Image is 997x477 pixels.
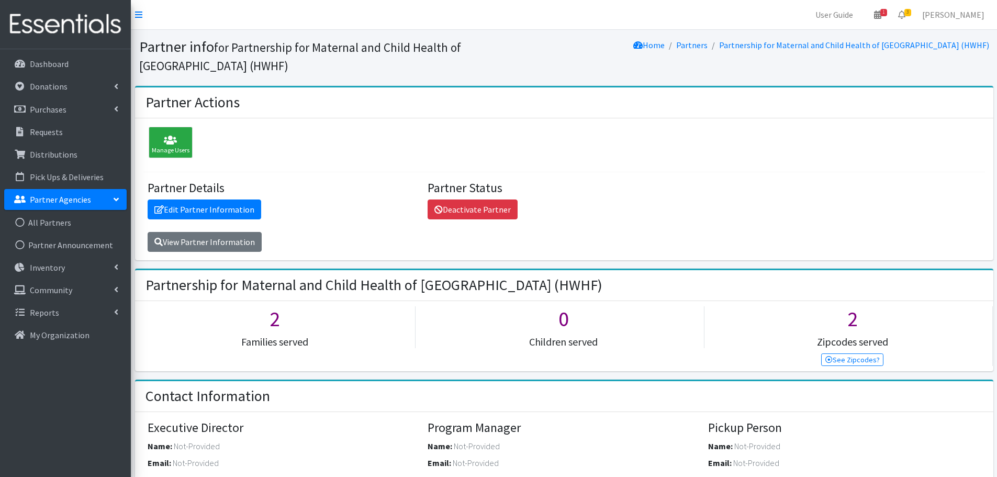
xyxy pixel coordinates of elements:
[821,353,883,366] a: See Zipcodes?
[708,457,732,469] label: Email:
[30,285,72,295] p: Community
[4,189,127,210] a: Partner Agencies
[428,457,451,469] label: Email:
[30,59,69,69] p: Dashboard
[139,40,461,73] small: for Partnership for Maternal and Child Health of [GEOGRAPHIC_DATA] (HWHF)
[866,4,890,25] a: 1
[4,53,127,74] a: Dashboard
[148,420,420,436] h4: Executive Director
[145,387,270,405] h2: Contact Information
[30,104,66,115] p: Purchases
[30,262,65,273] p: Inventory
[135,306,416,331] h1: 2
[143,139,193,149] a: Manage Users
[4,325,127,346] a: My Organization
[708,440,733,452] label: Name:
[30,149,77,160] p: Distributions
[4,212,127,233] a: All Partners
[428,199,518,219] a: Deactivate Partner
[428,181,700,196] h4: Partner Status
[148,440,172,452] label: Name:
[423,306,704,331] h1: 0
[454,441,500,451] span: Not-Provided
[148,232,262,252] a: View Partner Information
[4,257,127,278] a: Inventory
[4,167,127,187] a: Pick Ups & Deliveries
[880,9,887,16] span: 1
[914,4,993,25] a: [PERSON_NAME]
[139,38,561,74] h1: Partner info
[30,127,63,137] p: Requests
[734,441,780,451] span: Not-Provided
[4,7,127,42] img: HumanEssentials
[423,336,704,348] h5: Children served
[174,441,220,451] span: Not-Provided
[807,4,861,25] a: User Guide
[4,302,127,323] a: Reports
[4,76,127,97] a: Donations
[30,194,91,205] p: Partner Agencies
[4,144,127,165] a: Distributions
[633,40,665,50] a: Home
[30,81,68,92] p: Donations
[30,172,104,182] p: Pick Ups & Deliveries
[30,307,59,318] p: Reports
[173,458,219,468] span: Not-Provided
[4,121,127,142] a: Requests
[149,127,193,158] div: Manage Users
[719,40,989,50] a: Partnership for Maternal and Child Health of [GEOGRAPHIC_DATA] (HWHF)
[30,330,89,340] p: My Organization
[4,99,127,120] a: Purchases
[148,199,261,219] a: Edit Partner Information
[733,458,779,468] span: Not-Provided
[453,458,499,468] span: Not-Provided
[145,276,602,294] h2: Partnership for Maternal and Child Health of [GEOGRAPHIC_DATA] (HWHF)
[135,336,416,348] h5: Families served
[145,94,240,112] h2: Partner Actions
[4,235,127,256] a: Partner Announcement
[428,440,452,452] label: Name:
[4,280,127,301] a: Community
[708,420,981,436] h4: Pickup Person
[428,420,700,436] h4: Program Manager
[712,336,993,348] h5: Zipcodes served
[148,457,171,469] label: Email:
[890,4,914,25] a: 3
[712,306,993,331] h1: 2
[148,181,420,196] h4: Partner Details
[676,40,708,50] a: Partners
[904,9,911,16] span: 3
